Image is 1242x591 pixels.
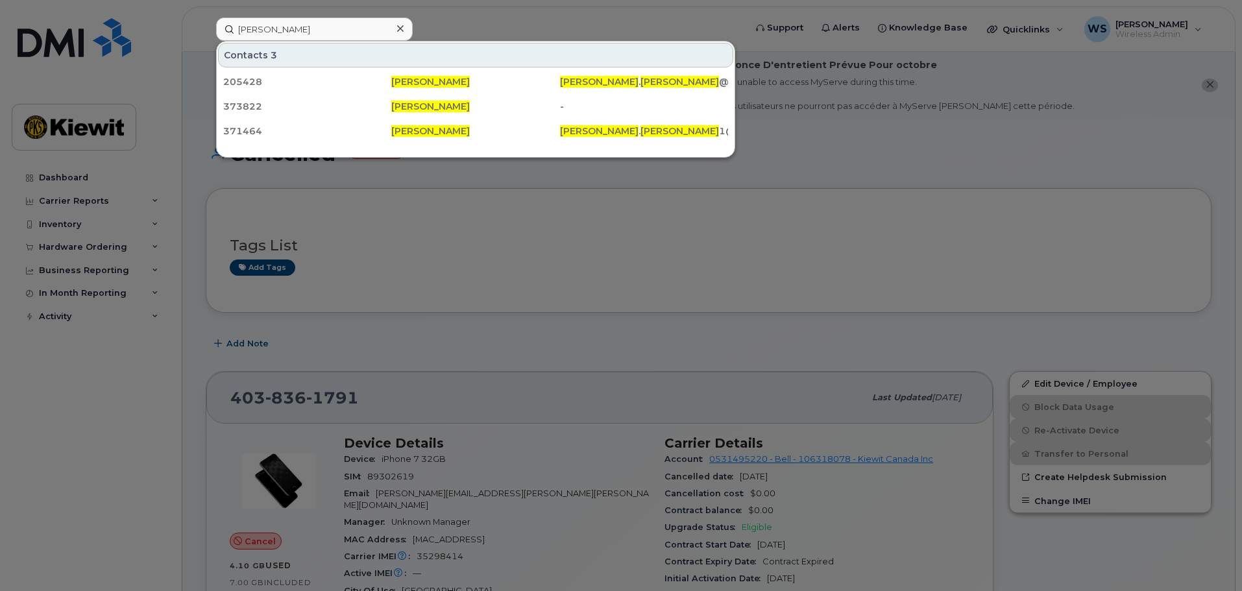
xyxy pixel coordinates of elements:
div: 373822 [223,100,391,113]
span: [PERSON_NAME] [391,76,470,88]
iframe: Messenger Launcher [1186,535,1232,581]
div: . @[PERSON_NAME][DOMAIN_NAME] [560,75,728,88]
div: . 1@[PERSON_NAME][DOMAIN_NAME] [560,125,728,138]
span: [PERSON_NAME] [640,125,719,137]
span: [PERSON_NAME] [560,125,639,137]
span: [PERSON_NAME] [640,76,719,88]
a: 205428[PERSON_NAME][PERSON_NAME].[PERSON_NAME]@[PERSON_NAME][DOMAIN_NAME] [218,70,733,93]
span: [PERSON_NAME] [560,76,639,88]
div: - [560,100,728,113]
a: 371464[PERSON_NAME][PERSON_NAME].[PERSON_NAME]1@[PERSON_NAME][DOMAIN_NAME] [218,119,733,143]
div: 371464 [223,125,391,138]
span: [PERSON_NAME] [391,101,470,112]
div: Contacts [218,43,733,67]
a: 373822[PERSON_NAME]- [218,95,733,118]
span: 3 [271,49,277,62]
span: [PERSON_NAME] [391,125,470,137]
div: 205428 [223,75,391,88]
